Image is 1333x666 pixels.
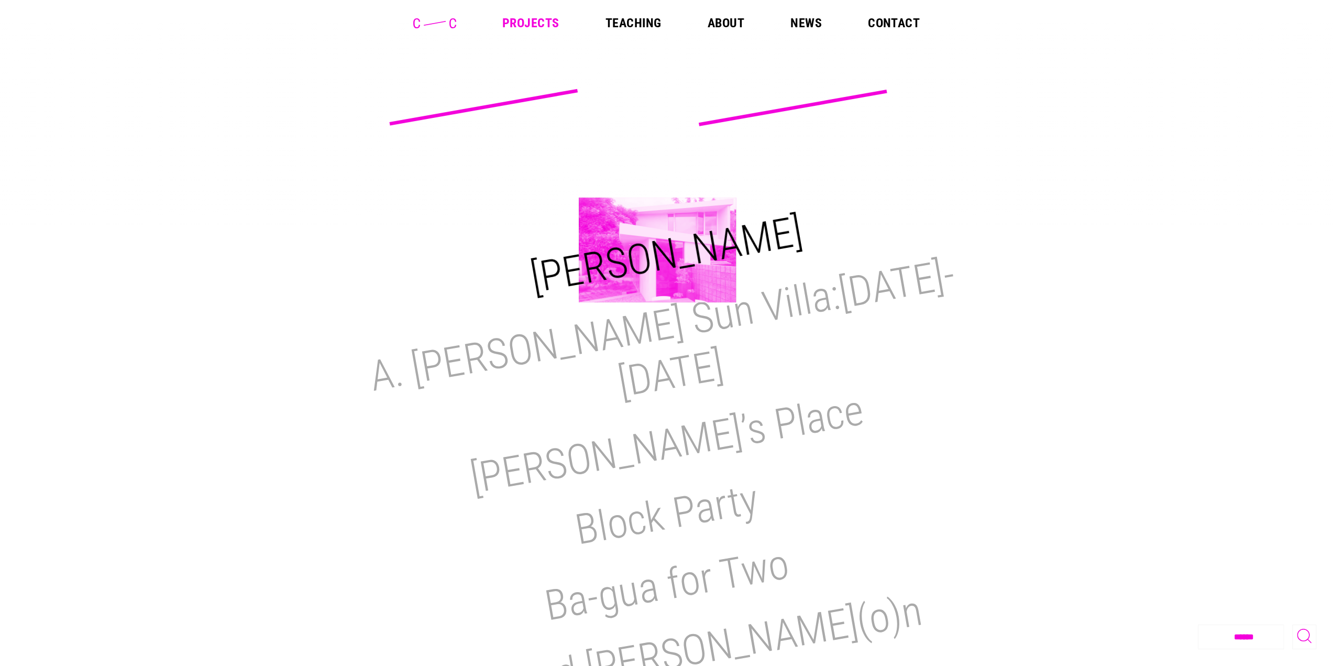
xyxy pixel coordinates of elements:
a: Block Party [572,474,762,555]
button: Toggle Search [1292,625,1316,649]
a: Contact [868,17,920,29]
a: About [707,17,744,29]
a: Teaching [605,17,662,29]
a: A. [PERSON_NAME] Sun Villa:[DATE]-[DATE] [366,249,959,407]
a: News [790,17,822,29]
a: Projects [502,17,559,29]
a: [PERSON_NAME] [527,206,806,303]
a: Ba-gua for Two [541,539,792,630]
a: [PERSON_NAME]’s Place [466,386,867,504]
nav: Main Menu [502,17,920,29]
